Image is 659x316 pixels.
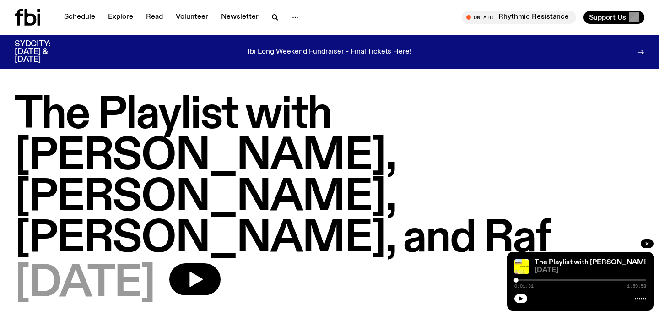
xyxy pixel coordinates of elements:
button: Support Us [583,11,644,24]
span: 1:59:58 [627,284,646,289]
a: Schedule [59,11,101,24]
a: Explore [103,11,139,24]
a: Newsletter [216,11,264,24]
span: Support Us [589,13,626,22]
a: Read [140,11,168,24]
h1: The Playlist with [PERSON_NAME], [PERSON_NAME], [PERSON_NAME], and Raf [15,95,644,260]
span: [DATE] [15,263,155,305]
span: [DATE] [535,267,646,274]
p: fbi Long Weekend Fundraiser - Final Tickets Here! [248,48,411,56]
h3: SYDCITY: [DATE] & [DATE] [15,40,73,64]
a: Volunteer [170,11,214,24]
span: 0:01:31 [514,284,534,289]
button: On AirRhythmic Resistance [462,11,576,24]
